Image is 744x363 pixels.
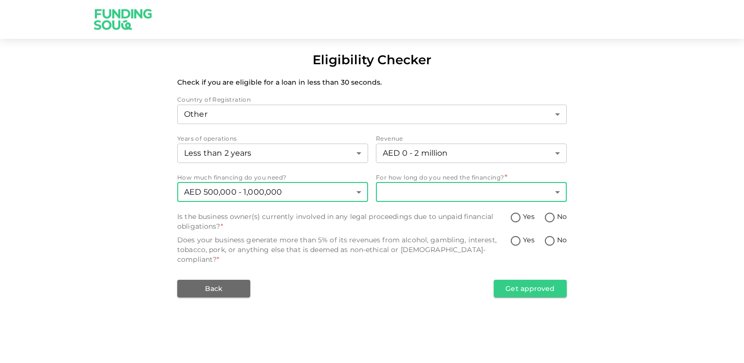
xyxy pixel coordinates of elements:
span: Yes [523,235,534,245]
div: Is the business owner(s) currently involved in any legal proceedings due to unpaid financial obli... [177,212,510,231]
span: How much financing do you need? [177,174,286,181]
p: Check if you are eligible for a loan in less than 30 seconds. [177,77,567,87]
div: countryOfRegistration [177,105,567,124]
button: Get approved [494,280,567,297]
span: AED 500,000 - 1,000,000 [184,187,282,197]
span: Revenue [376,135,403,142]
span: For how long do you need the financing? [376,174,504,181]
div: howMuchAmountNeeded [177,182,368,202]
div: howLongFinancing [376,182,567,202]
div: Eligibility Checker [313,51,431,70]
span: Yes [523,212,534,222]
div: revenue [376,144,567,163]
span: Years of operations [177,135,237,142]
span: No [557,212,567,222]
div: Does your business generate more than 5% of its revenues from alcohol, gambling, interest, tobacc... [177,235,510,264]
span: Country of Registration [177,96,251,103]
span: No [557,235,567,245]
button: Back [177,280,250,297]
div: yearsOfOperations [177,144,368,163]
